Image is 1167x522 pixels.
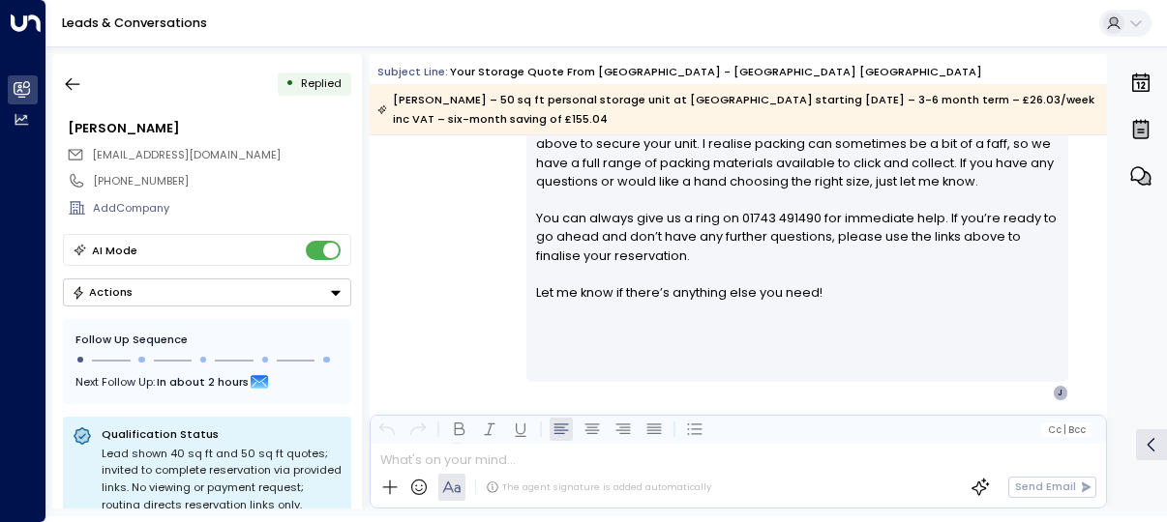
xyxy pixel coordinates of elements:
div: J [1053,385,1068,400]
p: Qualification Status [102,426,342,442]
span: In about 2 hours [157,371,249,392]
div: [PERSON_NAME] [68,119,350,137]
span: [EMAIL_ADDRESS][DOMAIN_NAME] [92,147,281,162]
span: Cc Bcc [1048,424,1086,435]
div: Follow Up Sequence [75,332,339,348]
span: Subject Line: [377,64,448,79]
button: Redo [406,418,430,441]
span: | [1063,424,1066,435]
div: [PHONE_NUMBER] [93,173,350,189]
div: • [285,70,294,98]
div: Your storage quote from [GEOGRAPHIC_DATA] - [GEOGRAPHIC_DATA] [GEOGRAPHIC_DATA] [450,64,982,80]
div: AI Mode [92,241,137,260]
div: Actions [72,285,133,299]
div: AddCompany [93,200,350,217]
div: Next Follow Up: [75,371,339,392]
div: Button group with a nested menu [63,278,351,306]
div: [PERSON_NAME] – 50 sq ft personal storage unit at [GEOGRAPHIC_DATA] starting [DATE] – 3-6 month t... [377,90,1097,129]
button: Actions [63,278,351,306]
div: The agent signature is added automatically [486,480,711,494]
div: Lead shown 40 sq ft and 50 sq ft quotes; invited to complete reservation via provided links. No v... [102,446,342,513]
a: Leads & Conversations [62,14,207,31]
span: Replied [301,75,342,91]
button: Undo [375,418,399,441]
button: Cc|Bcc [1041,422,1092,437]
span: jacky_whale@yahoo.com [92,147,281,163]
